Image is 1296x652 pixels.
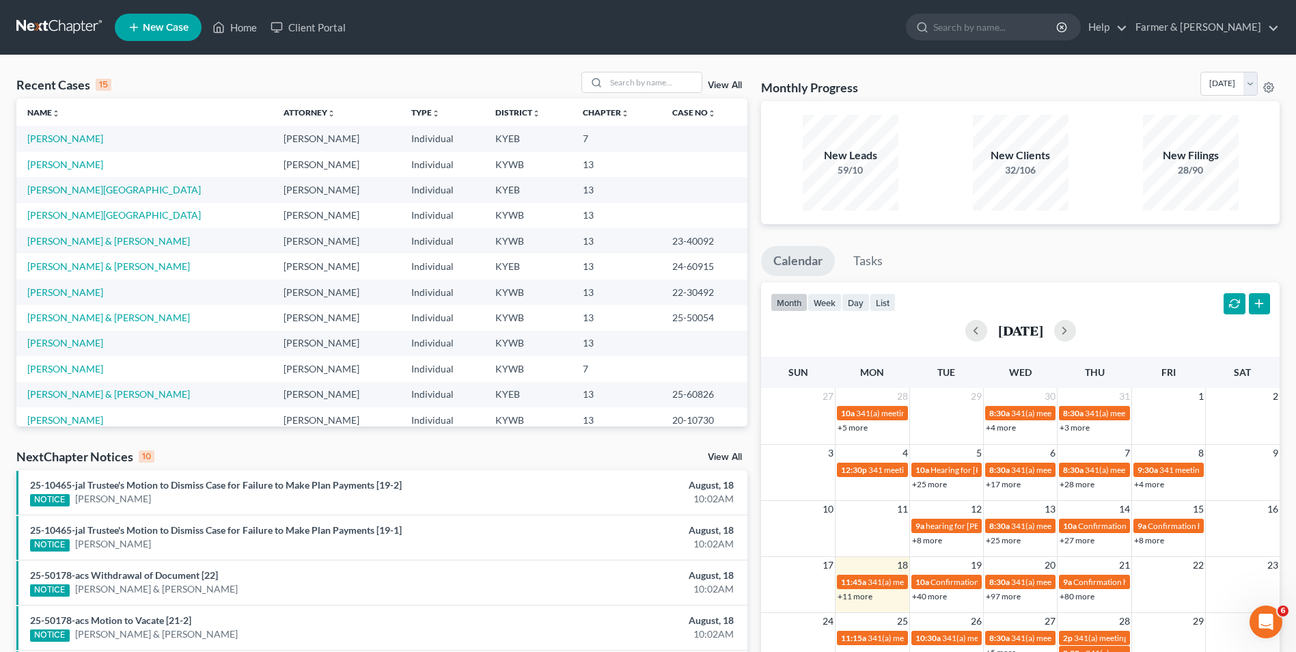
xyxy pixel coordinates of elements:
a: Farmer & [PERSON_NAME] [1129,15,1279,40]
td: 25-50054 [661,305,747,330]
a: [PERSON_NAME] [27,414,103,426]
span: 6 [1278,606,1288,616]
td: 20-10730 [661,407,747,433]
span: 8:30a [1063,408,1084,418]
span: 8:30a [989,408,1010,418]
span: Sat [1234,366,1251,378]
span: 9 [1271,445,1280,461]
span: 2 [1271,388,1280,405]
i: unfold_more [532,109,540,118]
h3: Monthly Progress [761,79,858,96]
td: Individual [400,331,484,356]
td: KYWB [484,152,572,177]
div: 10 [139,450,154,463]
td: Individual [400,228,484,254]
div: 10:02AM [508,537,734,551]
td: [PERSON_NAME] [273,305,400,330]
button: week [808,293,842,312]
td: 13 [572,152,661,177]
span: New Case [143,23,189,33]
button: day [842,293,870,312]
td: [PERSON_NAME] [273,382,400,407]
span: Mon [860,366,884,378]
span: 12:30p [841,465,867,475]
span: 341(a) meeting for [PERSON_NAME] [1085,465,1217,475]
a: [PERSON_NAME][GEOGRAPHIC_DATA] [27,209,201,221]
i: unfold_more [432,109,440,118]
td: Individual [400,407,484,433]
span: 9a [1063,577,1072,587]
span: 8:30a [989,633,1010,643]
td: 24-60915 [661,254,747,279]
td: Individual [400,203,484,228]
div: 28/90 [1143,163,1239,177]
span: 341(a) meeting for [PERSON_NAME] [1011,408,1143,418]
td: 25-60826 [661,382,747,407]
span: Confirmation hearing for [PERSON_NAME] [930,577,1086,587]
div: 32/106 [973,163,1068,177]
td: 13 [572,203,661,228]
span: 20 [1043,557,1057,573]
span: 341(a) meeting for [PERSON_NAME] & [PERSON_NAME] [1011,521,1215,531]
td: Individual [400,280,484,305]
input: Search by name... [933,14,1058,40]
span: 11:45a [841,577,866,587]
td: 7 [572,356,661,381]
span: hearing for [PERSON_NAME] & [PERSON_NAME] [926,521,1103,531]
span: 10a [841,408,855,418]
td: KYWB [484,228,572,254]
span: 21 [1118,557,1131,573]
span: 19 [969,557,983,573]
td: Individual [400,126,484,151]
a: +27 more [1060,535,1094,545]
span: 341(a) meeting for [PERSON_NAME] & [PERSON_NAME] [868,633,1072,643]
span: 341 meeting for [PERSON_NAME] [1159,465,1282,475]
span: 10a [915,465,929,475]
td: KYWB [484,331,572,356]
span: 27 [821,388,835,405]
a: +28 more [1060,479,1094,489]
a: [PERSON_NAME] & [PERSON_NAME] [27,388,190,400]
span: 8:30a [989,465,1010,475]
span: 8:30a [1063,465,1084,475]
a: +80 more [1060,591,1094,601]
a: Attorneyunfold_more [284,107,335,118]
div: NOTICE [30,494,70,506]
a: [PERSON_NAME] [27,286,103,298]
a: 25-10465-jal Trustee's Motion to Dismiss Case for Failure to Make Plan Payments [19-1] [30,524,402,536]
span: 9a [1138,521,1146,531]
td: KYEB [484,177,572,202]
span: 11:15a [841,633,866,643]
span: 341(a) meeting for [PERSON_NAME] [1011,633,1143,643]
a: Help [1081,15,1127,40]
a: Client Portal [264,15,353,40]
td: 13 [572,407,661,433]
i: unfold_more [708,109,716,118]
span: 15 [1191,501,1205,517]
td: KYWB [484,280,572,305]
td: [PERSON_NAME] [273,126,400,151]
a: Home [206,15,264,40]
a: +40 more [912,591,947,601]
td: 13 [572,228,661,254]
div: NextChapter Notices [16,448,154,465]
span: 341(a) meeting for [PERSON_NAME] [856,408,988,418]
a: +4 more [1134,479,1164,489]
span: 341(a) meeting for [PERSON_NAME] [942,633,1074,643]
span: 341(a) meeting for [PERSON_NAME] [868,577,999,587]
a: 25-50178-acs Withdrawal of Document [22] [30,569,218,581]
span: 5 [975,445,983,461]
span: 29 [969,388,983,405]
span: 14 [1118,501,1131,517]
a: [PERSON_NAME] & [PERSON_NAME] [27,235,190,247]
td: [PERSON_NAME] [273,331,400,356]
div: 59/10 [803,163,898,177]
a: 25-10465-jal Trustee's Motion to Dismiss Case for Failure to Make Plan Payments [19-2] [30,479,402,491]
td: 13 [572,177,661,202]
a: +5 more [838,422,868,433]
iframe: Intercom live chat [1250,606,1282,638]
button: month [771,293,808,312]
a: Tasks [841,246,895,276]
span: 9:30a [1138,465,1158,475]
span: Sun [788,366,808,378]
